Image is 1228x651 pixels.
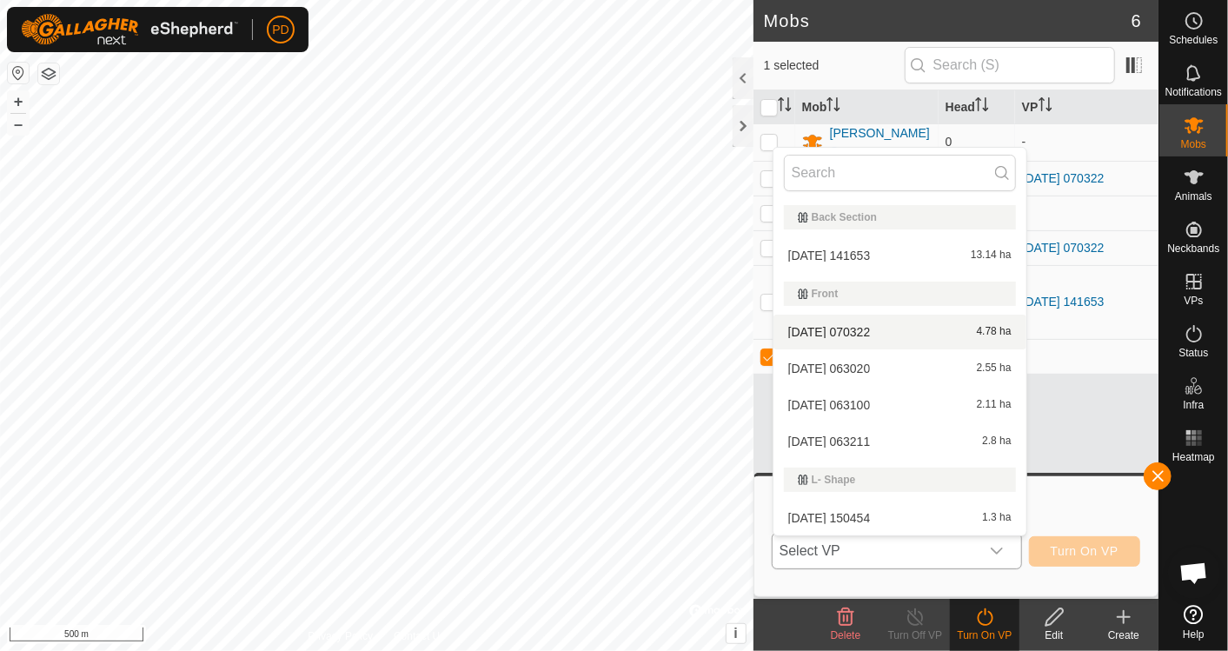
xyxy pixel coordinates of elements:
li: 2025-08-28 063211 [773,424,1026,459]
span: [DATE] 063020 [788,362,871,375]
th: Mob [795,90,939,124]
td: - [1015,339,1158,374]
a: Open chat [1168,547,1220,599]
div: Edit [1019,628,1089,643]
span: [DATE] 150454 [788,512,871,524]
p-sorticon: Activate to sort [826,100,840,114]
p-sorticon: Activate to sort [1039,100,1052,114]
span: [DATE] 141653 [788,249,871,262]
button: – [8,114,29,135]
div: Back Section [798,212,1002,223]
span: Mobs [1181,139,1206,149]
span: 13.14 ha [971,249,1012,262]
a: Contact Us [394,628,445,644]
span: 2.11 ha [977,399,1012,411]
div: Create [1089,628,1158,643]
th: VP [1015,90,1158,124]
li: 2025-08-28 063020 [773,351,1026,386]
button: Map Layers [38,63,59,84]
span: [DATE] 063211 [788,435,871,448]
span: [DATE] 070322 [788,326,871,338]
a: [DATE] 141653 [1022,295,1105,309]
button: Reset Map [8,63,29,83]
span: 2.55 ha [977,362,1012,375]
span: 0 [946,135,953,149]
span: 1.3 ha [982,512,1011,524]
button: + [8,91,29,112]
div: Front [798,289,1002,299]
span: 2.8 ha [982,435,1011,448]
span: PD [272,21,289,39]
button: Turn On VP [1029,536,1140,567]
li: 2025-08-28 063100 [773,388,1026,422]
ul: Option List [773,198,1026,535]
h2: Mobs [764,10,1132,31]
input: Search [784,155,1016,191]
th: Head [939,90,1015,124]
input: Search (S) [905,47,1115,83]
span: Status [1178,348,1208,358]
a: Privacy Policy [308,628,373,644]
div: L- Shape [798,475,1002,485]
a: Help [1159,598,1228,647]
span: Heatmap [1172,452,1215,462]
span: 6 [1132,8,1141,34]
div: Turn On VP [950,628,1019,643]
span: 4.78 ha [977,326,1012,338]
a: [DATE] 070322 [1022,241,1105,255]
div: dropdown trigger [979,534,1014,568]
p-sorticon: Activate to sort [778,100,792,114]
span: [DATE] 063100 [788,399,871,411]
div: Turn Off VP [880,628,950,643]
span: Delete [831,629,861,641]
span: Animals [1175,191,1212,202]
button: i [727,624,746,643]
p-sorticon: Activate to sort [975,100,989,114]
a: [DATE] 070322 [1022,171,1105,185]
li: 2025-08-25 070322 [773,315,1026,349]
span: VPs [1184,296,1203,306]
span: 1 selected [764,56,905,75]
span: Help [1183,629,1205,640]
td: - [1015,123,1158,161]
span: Turn On VP [1051,544,1118,558]
span: Schedules [1169,35,1218,45]
span: Infra [1183,400,1204,410]
span: Select VP [773,534,979,568]
span: Neckbands [1167,243,1219,254]
span: Notifications [1165,87,1222,97]
img: Gallagher Logo [21,14,238,45]
li: 2025-08-28 141653 [773,238,1026,273]
li: 2025-08-25 150454 [773,501,1026,535]
td: - [1015,196,1158,230]
div: [PERSON_NAME] Cows [830,124,932,161]
span: i [733,626,737,641]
